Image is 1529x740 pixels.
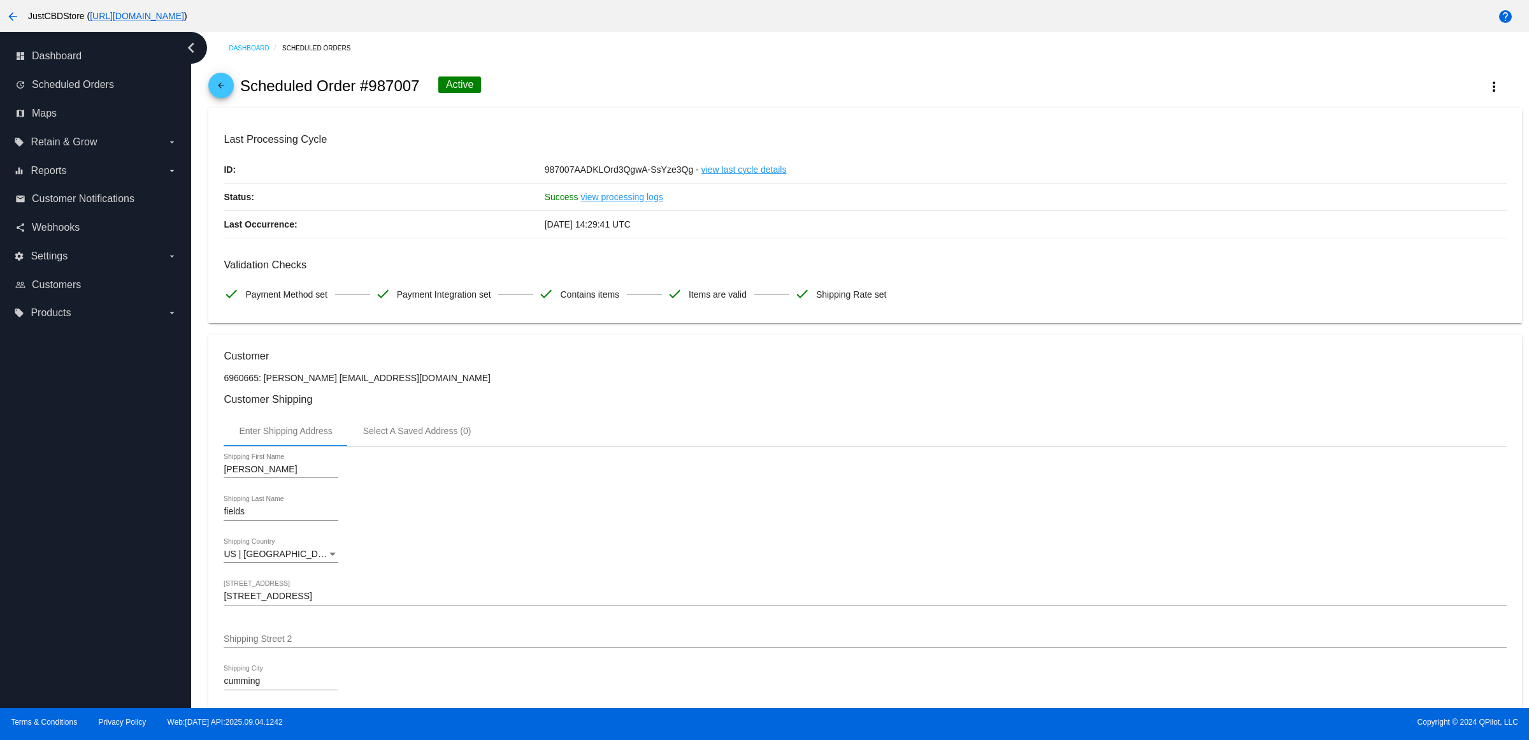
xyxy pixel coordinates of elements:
[32,193,134,205] span: Customer Notifications
[701,156,787,183] a: view last cycle details
[538,286,554,301] mat-icon: check
[282,38,362,58] a: Scheduled Orders
[32,108,57,119] span: Maps
[15,222,25,233] i: share
[31,307,71,319] span: Products
[224,676,338,686] input: Shipping City
[15,80,25,90] i: update
[15,46,177,66] a: dashboard Dashboard
[245,281,327,308] span: Payment Method set
[15,194,25,204] i: email
[224,549,336,559] span: US | [GEOGRAPHIC_DATA]
[775,718,1518,727] span: Copyright © 2024 QPilot, LLC
[1498,9,1513,24] mat-icon: help
[438,76,482,93] div: Active
[224,259,1506,271] h3: Validation Checks
[224,211,544,238] p: Last Occurrence:
[32,222,80,233] span: Webhooks
[224,393,1506,405] h3: Customer Shipping
[167,308,177,318] i: arrow_drop_down
[15,275,177,295] a: people_outline Customers
[224,634,1506,644] input: Shipping Street 2
[90,11,184,21] a: [URL][DOMAIN_NAME]
[794,286,810,301] mat-icon: check
[545,192,578,202] span: Success
[689,281,747,308] span: Items are valid
[15,103,177,124] a: map Maps
[31,250,68,262] span: Settings
[375,286,391,301] mat-icon: check
[239,426,332,436] div: Enter Shipping Address
[181,38,201,58] i: chevron_left
[15,217,177,238] a: share Webhooks
[15,75,177,95] a: update Scheduled Orders
[14,308,24,318] i: local_offer
[14,166,24,176] i: equalizer
[224,591,1506,602] input: Shipping Street 1
[14,251,24,261] i: settings
[14,137,24,147] i: local_offer
[240,77,420,95] h2: Scheduled Order #987007
[224,549,338,560] mat-select: Shipping Country
[15,189,177,209] a: email Customer Notifications
[224,156,544,183] p: ID:
[224,350,1506,362] h3: Customer
[167,251,177,261] i: arrow_drop_down
[1486,79,1502,94] mat-icon: more_vert
[11,718,77,727] a: Terms & Conditions
[397,281,491,308] span: Payment Integration set
[560,281,619,308] span: Contains items
[5,9,20,24] mat-icon: arrow_back
[224,373,1506,383] p: 6960665: [PERSON_NAME] [EMAIL_ADDRESS][DOMAIN_NAME]
[229,38,282,58] a: Dashboard
[99,718,147,727] a: Privacy Policy
[224,465,338,475] input: Shipping First Name
[167,166,177,176] i: arrow_drop_down
[224,133,1506,145] h3: Last Processing Cycle
[32,79,114,91] span: Scheduled Orders
[213,81,229,96] mat-icon: arrow_back
[31,136,97,148] span: Retain & Grow
[545,219,631,229] span: [DATE] 14:29:41 UTC
[167,137,177,147] i: arrow_drop_down
[31,165,66,177] span: Reports
[32,50,82,62] span: Dashboard
[28,11,187,21] span: JustCBDStore ( )
[168,718,283,727] a: Web:[DATE] API:2025.09.04.1242
[15,51,25,61] i: dashboard
[224,507,338,517] input: Shipping Last Name
[15,108,25,119] i: map
[667,286,682,301] mat-icon: check
[581,184,663,210] a: view processing logs
[363,426,471,436] div: Select A Saved Address (0)
[15,280,25,290] i: people_outline
[224,286,239,301] mat-icon: check
[224,184,544,210] p: Status:
[816,281,887,308] span: Shipping Rate set
[545,164,699,175] span: 987007AADKLOrd3QgwA-SsYze3Qg -
[32,279,81,291] span: Customers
